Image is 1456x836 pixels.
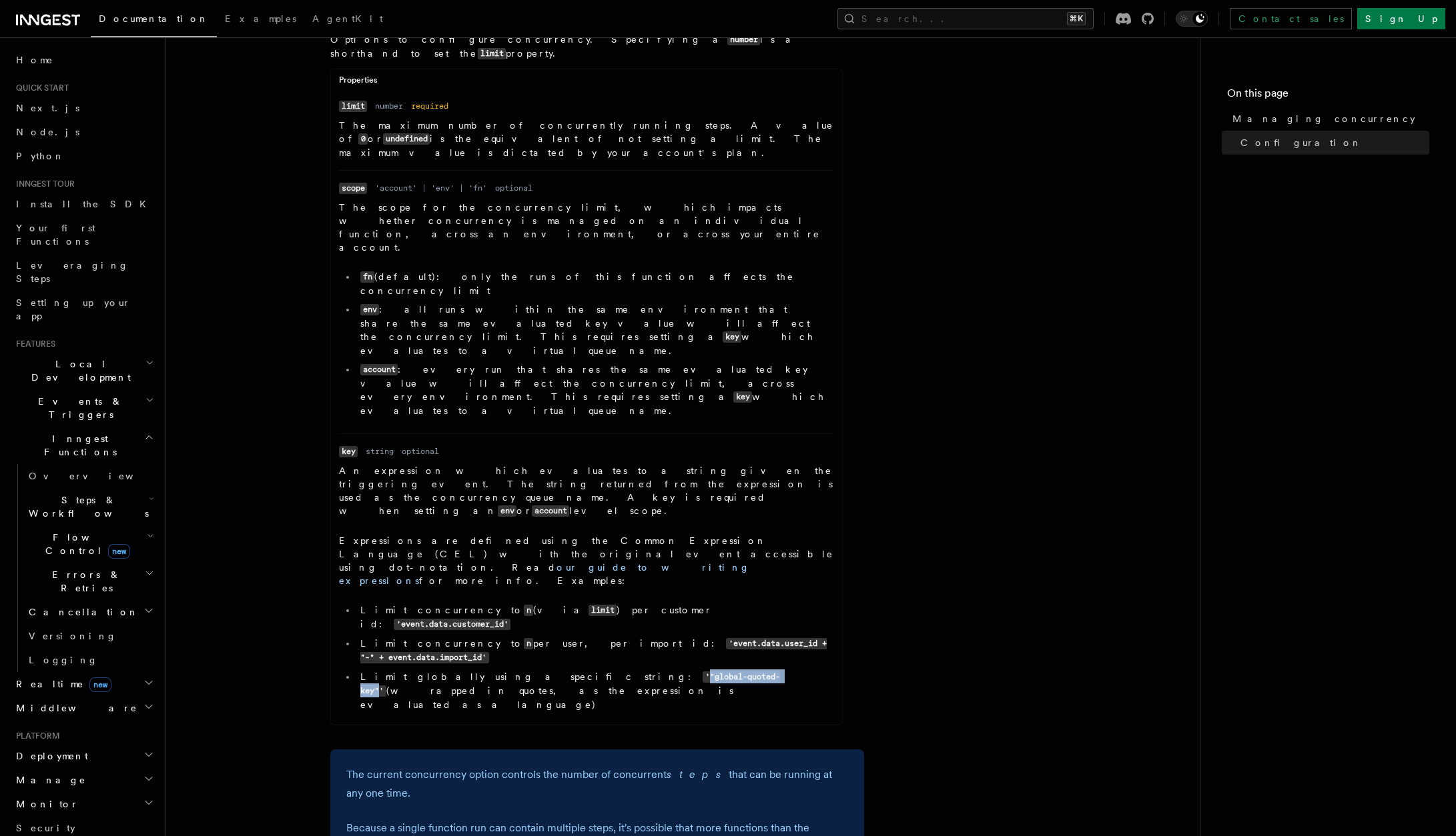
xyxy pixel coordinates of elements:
a: Node.js [11,120,157,144]
button: Search...⌘K [837,8,1094,29]
code: n [524,605,533,616]
code: limit [339,101,367,112]
button: Events & Triggers [11,389,157,427]
span: Setting up your app [16,297,131,321]
span: Versioning [29,631,117,641]
code: account [360,364,398,375]
h4: On this page [1227,85,1429,107]
button: Local Development [11,352,157,389]
span: Leveraging Steps [16,260,129,284]
span: Inngest Functions [11,432,144,459]
button: Manage [11,768,157,792]
code: limit [589,605,617,616]
button: Flow Controlnew [23,525,157,563]
span: Deployment [11,749,88,763]
a: Install the SDK [11,192,157,216]
span: Inngest tour [11,179,75,189]
button: Toggle dark mode [1176,11,1208,27]
span: Features [11,339,55,349]
em: steps [667,768,729,781]
dd: 'account' | 'env' | 'fn' [375,183,487,193]
button: Steps & Workflows [23,488,157,525]
span: AgentKit [312,13,383,24]
a: Home [11,48,157,72]
span: new [89,677,111,692]
p: The scope for the concurrency limit, which impacts whether concurrency is managed on an individua... [339,201,834,254]
div: Inngest Functions [11,464,157,672]
p: The maximum number of concurrently running steps. A value of or is the equivalent of not setting ... [339,119,834,159]
span: Overview [29,471,166,481]
span: Middleware [11,701,137,715]
code: undefined [383,133,430,145]
span: Install the SDK [16,199,154,209]
a: Versioning [23,624,157,648]
a: Overview [23,464,157,488]
dd: string [366,446,394,457]
dd: optional [402,446,439,457]
a: Configuration [1235,131,1429,155]
button: Cancellation [23,600,157,624]
div: Properties [331,75,842,91]
a: Managing concurrency [1227,107,1429,131]
li: Limit concurrency to per user, per import id: [356,637,834,665]
span: Your first Functions [16,223,95,247]
code: env [360,304,379,315]
dd: required [411,101,448,111]
code: account [532,505,569,517]
a: Python [11,144,157,168]
a: Setting up your app [11,291,157,328]
span: Python [16,151,65,161]
span: Local Development [11,357,145,384]
a: Contact sales [1230,8,1352,29]
a: Examples [217,4,304,36]
span: Security [16,823,75,833]
code: scope [339,183,367,194]
dd: number [375,101,403,111]
a: our guide to writing expressions [339,562,750,586]
button: Realtimenew [11,672,157,696]
span: Logging [29,655,98,665]
span: Managing concurrency [1232,112,1415,125]
a: Sign Up [1357,8,1445,29]
a: Documentation [91,4,217,37]
li: (default): only the runs of this function affects the concurrency limit [356,270,834,297]
code: key [733,391,752,403]
a: Logging [23,648,157,672]
span: Errors & Retries [23,568,145,595]
a: AgentKit [304,4,391,36]
code: fn [360,271,374,283]
code: 0 [358,133,368,145]
button: Middleware [11,696,157,720]
span: new [108,544,130,559]
a: Leveraging Steps [11,253,157,291]
li: : all runs within the same environment that share the same evaluated key value will affect the co... [356,303,834,357]
code: 'event.data.customer_id' [394,619,510,630]
span: Manage [11,773,86,787]
code: key [723,331,741,343]
span: Home [16,53,53,67]
li: Limit concurrency to (via ) per customer id: [356,603,834,631]
code: key [339,446,358,457]
p: The current concurrency option controls the number of concurrent that can be running at any one t... [346,765,848,803]
code: limit [478,48,506,59]
span: Node.js [16,127,79,137]
p: An expression which evaluates to a string given the triggering event. The string returned from th... [339,464,834,518]
a: Your first Functions [11,216,157,253]
span: Events & Triggers [11,395,145,421]
button: Deployment [11,744,157,768]
kbd: ⌘K [1067,12,1086,25]
span: Realtime [11,677,111,691]
dd: optional [495,183,532,193]
span: Steps & Workflows [23,493,149,520]
code: env [498,505,516,517]
span: Quick start [11,83,69,93]
span: Configuration [1240,136,1362,149]
code: n [524,638,533,649]
span: Monitor [11,797,79,811]
code: number [727,34,760,45]
span: Examples [225,13,296,24]
li: Limit globally using a specific string: (wrapped in quotes, as the expression is evaluated as a l... [356,670,834,711]
span: Next.js [16,103,79,113]
span: Cancellation [23,605,139,619]
span: Platform [11,731,60,741]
